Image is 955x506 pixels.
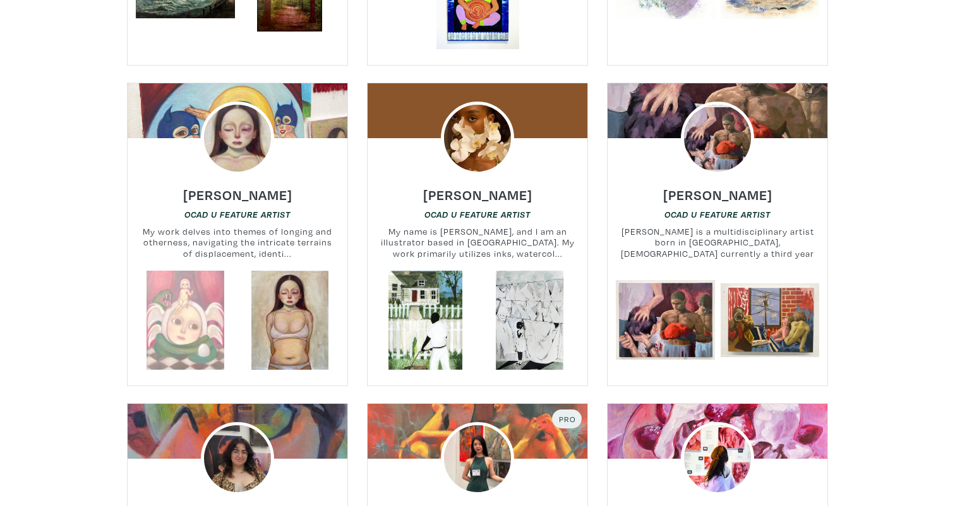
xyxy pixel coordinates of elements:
img: phpThumb.php [201,102,274,175]
img: phpThumb.php [201,422,274,495]
a: OCAD U Feature Artist [184,208,291,220]
img: phpThumb.php [681,422,754,495]
span: Pro [558,414,576,424]
h6: [PERSON_NAME] [183,186,292,203]
a: [PERSON_NAME] [663,183,772,197]
a: OCAD U Feature Artist [664,208,771,220]
small: [PERSON_NAME] is a multidisciplinary artist born in [GEOGRAPHIC_DATA], [DEMOGRAPHIC_DATA] current... [608,226,827,259]
a: OCAD U Feature Artist [424,208,531,220]
em: OCAD U Feature Artist [424,209,531,220]
img: phpThumb.php [441,102,514,175]
small: My name is [PERSON_NAME], and I am an illustrator based in [GEOGRAPHIC_DATA]. My work primarily u... [368,226,587,259]
img: phpThumb.php [441,422,514,495]
a: [PERSON_NAME] [183,183,292,197]
em: OCAD U Feature Artist [664,209,771,220]
a: [PERSON_NAME] [423,183,532,197]
small: My work delves into themes of longing and otherness, navigating the intricate terrains of displac... [128,226,347,259]
h6: [PERSON_NAME] [663,186,772,203]
h6: [PERSON_NAME] [423,186,532,203]
em: OCAD U Feature Artist [184,209,291,220]
img: phpThumb.php [681,102,754,175]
